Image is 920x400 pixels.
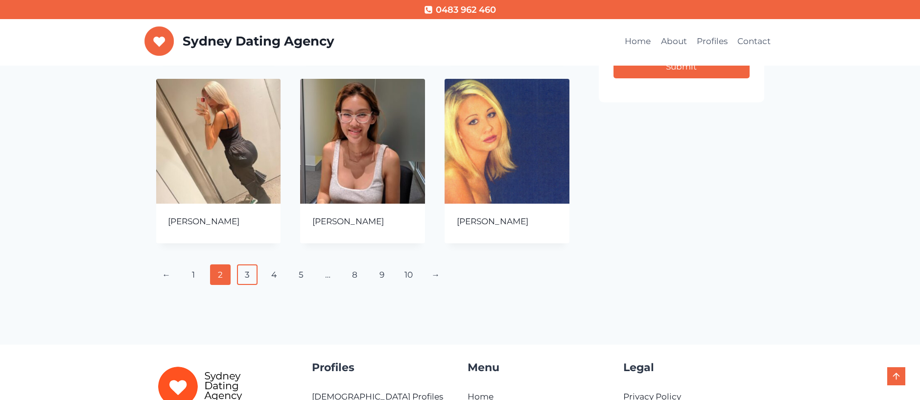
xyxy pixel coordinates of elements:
[613,55,750,78] button: Submit
[468,359,609,376] h4: Menu
[312,359,453,376] h4: Profiles
[210,264,231,285] span: Page 2
[692,30,732,53] a: Profiles
[732,30,776,53] a: Contact
[445,79,569,204] img: Eloise
[887,367,905,385] a: Scroll to top
[399,264,420,285] a: Page 10
[183,264,204,285] a: Page 1
[436,3,496,17] span: 0483 962 460
[318,264,339,285] span: …
[656,30,691,53] a: About
[168,216,239,226] a: [PERSON_NAME]
[623,359,764,376] h4: Legal
[183,34,334,49] p: Sydney Dating Agency
[425,264,447,285] a: →
[156,264,570,285] nav: Product Pagination
[144,26,174,56] img: Sydney Dating Agency
[291,264,312,285] a: Page 5
[457,216,528,226] a: [PERSON_NAME]
[300,79,425,204] img: Ella
[156,79,281,204] img: Eleanor
[144,26,334,56] a: Sydney Dating Agency
[345,264,366,285] a: Page 8
[156,264,177,285] a: ←
[372,264,393,285] a: Page 9
[424,3,495,17] a: 0483 962 460
[264,264,285,285] a: Page 4
[312,216,384,226] a: [PERSON_NAME]
[620,30,656,53] a: Home
[237,264,258,285] a: Page 3
[620,30,776,53] nav: Primary Navigation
